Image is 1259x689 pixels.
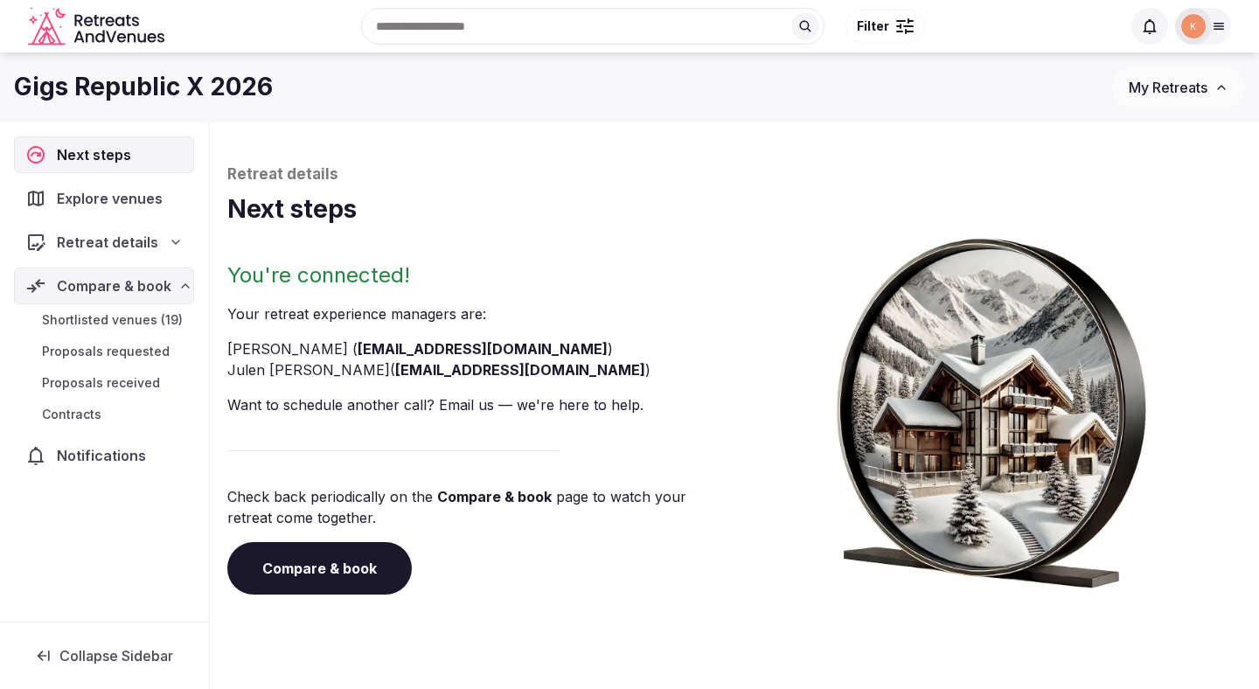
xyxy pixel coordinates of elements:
[57,232,158,253] span: Retreat details
[42,311,183,329] span: Shortlisted venues (19)
[14,637,194,675] button: Collapse Sidebar
[59,647,173,665] span: Collapse Sidebar
[57,445,153,466] span: Notifications
[358,340,608,358] a: [EMAIL_ADDRESS][DOMAIN_NAME]
[14,339,194,364] a: Proposals requested
[42,374,160,392] span: Proposals received
[14,371,194,395] a: Proposals received
[395,361,645,379] a: [EMAIL_ADDRESS][DOMAIN_NAME]
[14,180,194,217] a: Explore venues
[42,343,170,360] span: Proposals requested
[57,275,171,296] span: Compare & book
[57,144,138,165] span: Next steps
[227,192,1242,226] h1: Next steps
[42,406,101,423] span: Contracts
[14,136,194,173] a: Next steps
[227,394,727,415] p: Want to schedule another call? Email us — we're here to help.
[227,542,412,595] a: Compare & book
[227,486,727,528] p: Check back periodically on the page to watch your retreat come together.
[227,359,727,380] li: Julen [PERSON_NAME] ( )
[227,261,727,289] h2: You're connected!
[14,402,194,427] a: Contracts
[14,70,273,104] h1: Gigs Republic X 2026
[1181,14,1206,38] img: katsabado
[227,164,1242,185] p: Retreat details
[1112,66,1245,109] button: My Retreats
[845,10,925,43] button: Filter
[28,7,168,46] svg: Retreats and Venues company logo
[811,226,1172,588] img: Winter chalet retreat in picture frame
[227,303,727,324] p: Your retreat experience manager s are :
[14,437,194,474] a: Notifications
[227,338,727,359] li: [PERSON_NAME] ( )
[437,488,552,505] a: Compare & book
[28,7,168,46] a: Visit the homepage
[1129,79,1207,96] span: My Retreats
[57,188,170,209] span: Explore venues
[857,17,889,35] span: Filter
[14,308,194,332] a: Shortlisted venues (19)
